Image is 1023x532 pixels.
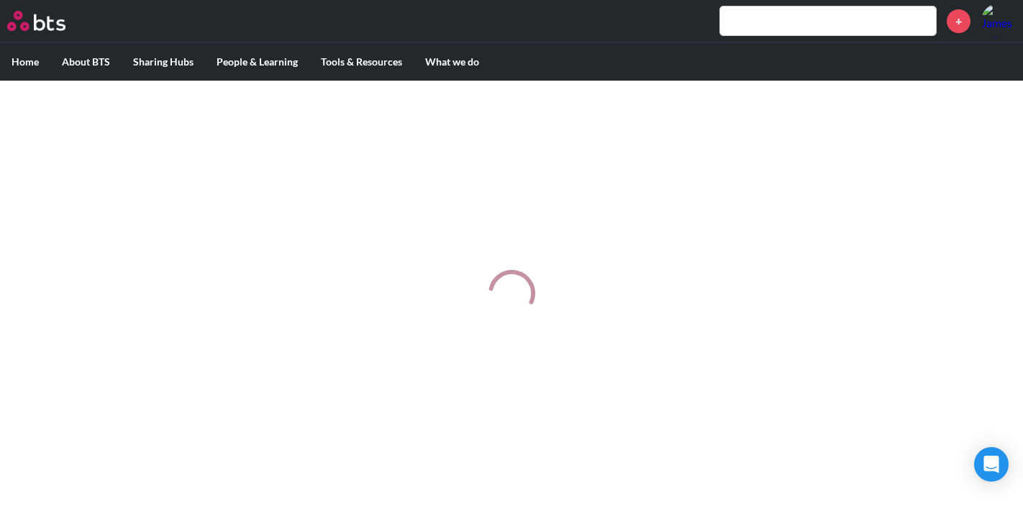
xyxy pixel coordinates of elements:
label: What we do [414,43,491,81]
a: Go home [7,11,92,31]
div: Open Intercom Messenger [974,447,1009,482]
a: Profile [981,4,1016,38]
img: BTS Logo [7,11,65,31]
label: Tools & Resources [309,43,414,81]
label: People & Learning [205,43,309,81]
label: About BTS [50,43,122,81]
img: James Lee [981,4,1016,38]
a: + [947,9,970,33]
label: Sharing Hubs [122,43,205,81]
